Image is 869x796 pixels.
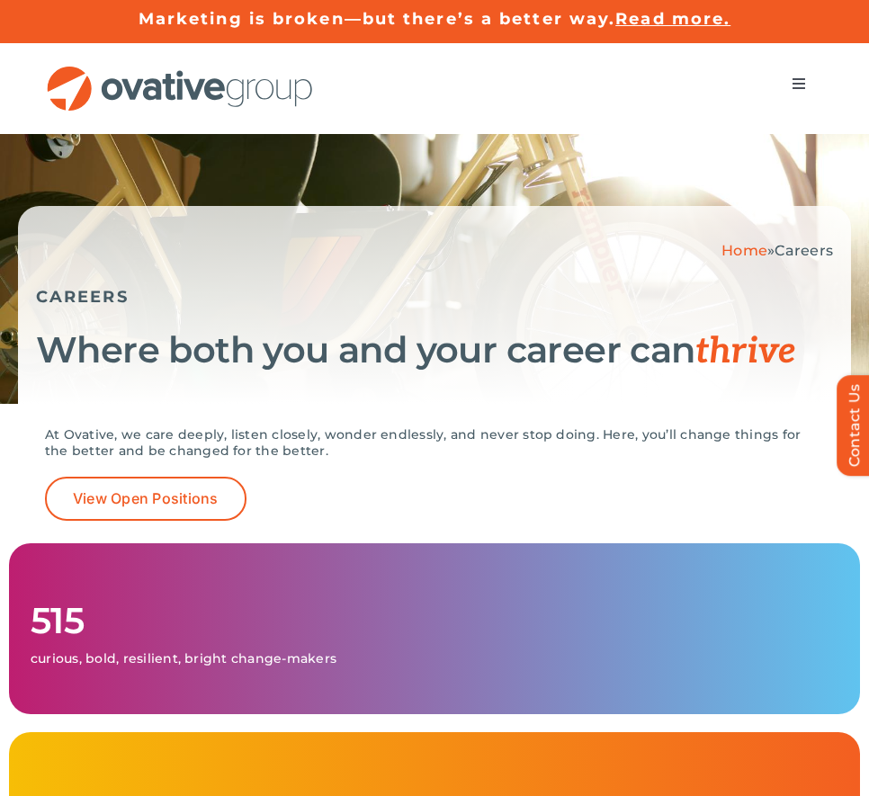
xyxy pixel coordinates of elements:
p: curious, bold, resilient, bright change-makers [31,650,838,666]
p: At Ovative, we care deeply, listen closely, wonder endlessly, and never stop doing. Here, you’ll ... [45,426,824,459]
span: thrive [695,330,795,373]
h1: 515 [31,600,838,641]
a: View Open Positions [45,477,246,521]
h5: CAREERS [36,287,833,307]
a: Read more. [615,9,730,29]
a: Marketing is broken—but there’s a better way. [139,9,616,29]
nav: Menu [774,66,824,102]
a: Home [721,242,767,259]
span: Careers [775,242,833,259]
span: » [721,242,833,259]
h1: Where both you and your career can [36,329,833,372]
a: OG_Full_horizontal_RGB [45,64,315,81]
span: View Open Positions [73,490,219,507]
